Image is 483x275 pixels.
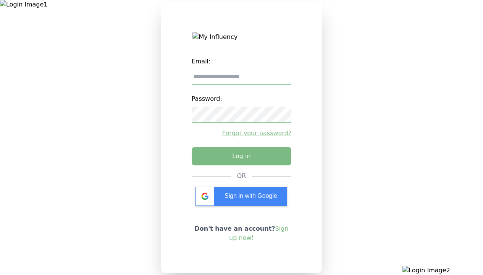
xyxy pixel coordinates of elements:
[192,224,292,243] p: Don't have an account?
[192,147,292,165] button: Log in
[195,187,287,206] div: Sign in with Google
[402,266,483,275] img: Login Image2
[192,54,292,69] label: Email:
[225,192,277,199] span: Sign in with Google
[192,91,292,107] label: Password:
[237,171,246,181] div: OR
[192,129,292,138] a: Forgot your password?
[192,32,290,42] img: My Influency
